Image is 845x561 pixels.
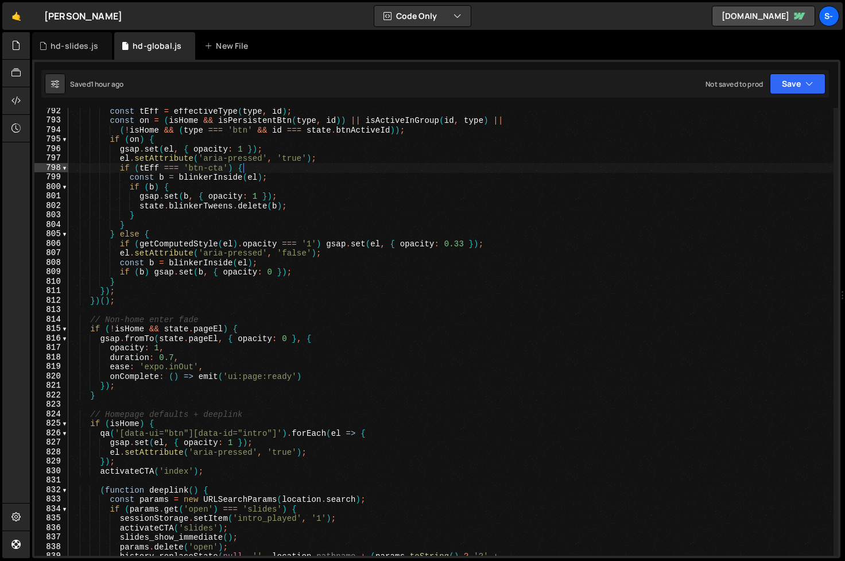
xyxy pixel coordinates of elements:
[34,106,68,116] div: 792
[34,504,68,514] div: 834
[34,428,68,438] div: 826
[34,305,68,315] div: 813
[706,79,763,89] div: Not saved to prod
[34,390,68,400] div: 822
[34,201,68,211] div: 802
[34,134,68,144] div: 795
[34,372,68,381] div: 820
[34,229,68,239] div: 805
[34,419,68,428] div: 825
[34,324,68,334] div: 815
[34,353,68,362] div: 818
[34,409,68,419] div: 824
[34,296,68,305] div: 812
[34,542,68,552] div: 838
[34,220,68,230] div: 804
[34,438,68,447] div: 827
[34,153,68,163] div: 797
[2,2,30,30] a: 🤙
[34,343,68,353] div: 817
[34,447,68,457] div: 828
[34,334,68,343] div: 816
[34,172,68,182] div: 799
[34,315,68,324] div: 814
[34,456,68,466] div: 829
[34,362,68,372] div: 819
[34,277,68,287] div: 810
[34,381,68,390] div: 821
[34,182,68,192] div: 800
[34,523,68,533] div: 836
[204,40,253,52] div: New File
[70,79,123,89] div: Saved
[374,6,471,26] button: Code Only
[712,6,815,26] a: [DOMAIN_NAME]
[91,79,124,89] div: 1 hour ago
[34,400,68,409] div: 823
[34,191,68,201] div: 801
[819,6,839,26] a: s-
[34,532,68,542] div: 837
[44,9,122,23] div: [PERSON_NAME]
[34,485,68,495] div: 832
[34,466,68,476] div: 830
[133,40,181,52] div: hd-global.js
[34,163,68,173] div: 798
[34,115,68,125] div: 793
[34,239,68,249] div: 806
[34,494,68,504] div: 833
[34,267,68,277] div: 809
[34,475,68,485] div: 831
[34,551,68,561] div: 839
[34,258,68,268] div: 808
[34,125,68,135] div: 794
[34,144,68,154] div: 796
[34,286,68,296] div: 811
[34,513,68,523] div: 835
[34,248,68,258] div: 807
[770,73,825,94] button: Save
[51,40,98,52] div: hd-slides.js
[34,210,68,220] div: 803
